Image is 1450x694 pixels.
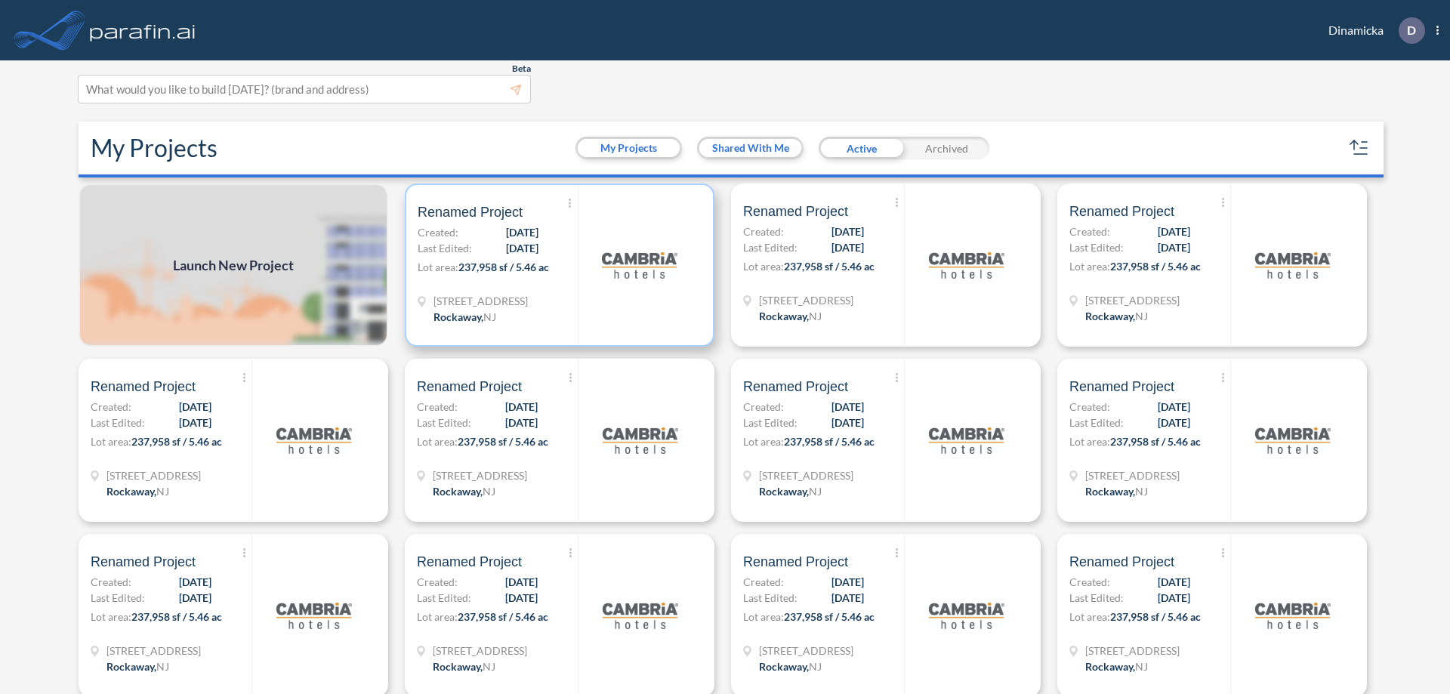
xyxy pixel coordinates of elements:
[505,590,538,606] span: [DATE]
[743,553,848,571] span: Renamed Project
[603,403,678,478] img: logo
[1158,399,1190,415] span: [DATE]
[1110,260,1201,273] span: 237,958 sf / 5.46 ac
[131,435,222,448] span: 237,958 sf / 5.46 ac
[417,574,458,590] span: Created:
[179,415,211,430] span: [DATE]
[505,415,538,430] span: [DATE]
[1069,610,1110,623] span: Lot area:
[831,590,864,606] span: [DATE]
[433,483,495,499] div: Rockaway, NJ
[91,415,145,430] span: Last Edited:
[433,293,528,309] span: 321 Mt Hope Ave
[809,485,822,498] span: NJ
[1085,308,1148,324] div: Rockaway, NJ
[743,590,797,606] span: Last Edited:
[433,659,495,674] div: Rockaway, NJ
[1158,574,1190,590] span: [DATE]
[1306,17,1439,44] div: Dinamicka
[106,483,169,499] div: Rockaway, NJ
[743,399,784,415] span: Created:
[1085,485,1135,498] span: Rockaway ,
[1085,310,1135,322] span: Rockaway ,
[831,415,864,430] span: [DATE]
[91,435,131,448] span: Lot area:
[1110,435,1201,448] span: 237,958 sf / 5.46 ac
[1135,485,1148,498] span: NJ
[1347,136,1371,160] button: sort
[131,610,222,623] span: 237,958 sf / 5.46 ac
[743,202,848,221] span: Renamed Project
[79,184,388,347] img: add
[106,467,201,483] span: 321 Mt Hope Ave
[458,435,548,448] span: 237,958 sf / 5.46 ac
[743,574,784,590] span: Created:
[417,415,471,430] span: Last Edited:
[904,137,989,159] div: Archived
[1069,435,1110,448] span: Lot area:
[809,310,822,322] span: NJ
[831,399,864,415] span: [DATE]
[505,574,538,590] span: [DATE]
[784,435,875,448] span: 237,958 sf / 5.46 ac
[1085,292,1180,308] span: 321 Mt Hope Ave
[106,659,169,674] div: Rockaway, NJ
[179,574,211,590] span: [DATE]
[1069,590,1124,606] span: Last Edited:
[87,15,199,45] img: logo
[759,467,853,483] span: 321 Mt Hope Ave
[512,63,531,75] span: Beta
[743,610,784,623] span: Lot area:
[483,660,495,673] span: NJ
[1158,590,1190,606] span: [DATE]
[809,660,822,673] span: NJ
[1135,310,1148,322] span: NJ
[759,660,809,673] span: Rockaway ,
[418,203,523,221] span: Renamed Project
[759,483,822,499] div: Rockaway, NJ
[759,659,822,674] div: Rockaway, NJ
[929,227,1004,303] img: logo
[1069,553,1174,571] span: Renamed Project
[433,467,527,483] span: 321 Mt Hope Ave
[91,574,131,590] span: Created:
[433,310,483,323] span: Rockaway ,
[418,224,458,240] span: Created:
[1110,610,1201,623] span: 237,958 sf / 5.46 ac
[831,239,864,255] span: [DATE]
[759,292,853,308] span: 321 Mt Hope Ave
[578,139,680,157] button: My Projects
[483,310,496,323] span: NJ
[483,485,495,498] span: NJ
[743,378,848,396] span: Renamed Project
[173,255,294,276] span: Launch New Project
[506,240,538,256] span: [DATE]
[1069,202,1174,221] span: Renamed Project
[603,578,678,653] img: logo
[433,309,496,325] div: Rockaway, NJ
[418,240,472,256] span: Last Edited:
[276,578,352,653] img: logo
[743,415,797,430] span: Last Edited:
[433,660,483,673] span: Rockaway ,
[1085,643,1180,659] span: 321 Mt Hope Ave
[1407,23,1416,37] p: D
[156,485,169,498] span: NJ
[602,227,677,303] img: logo
[784,610,875,623] span: 237,958 sf / 5.46 ac
[179,590,211,606] span: [DATE]
[1158,239,1190,255] span: [DATE]
[106,643,201,659] span: 321 Mt Hope Ave
[1069,415,1124,430] span: Last Edited:
[91,590,145,606] span: Last Edited:
[784,260,875,273] span: 237,958 sf / 5.46 ac
[106,660,156,673] span: Rockaway ,
[831,574,864,590] span: [DATE]
[759,308,822,324] div: Rockaway, NJ
[1135,660,1148,673] span: NJ
[1158,415,1190,430] span: [DATE]
[1069,239,1124,255] span: Last Edited:
[433,643,527,659] span: 321 Mt Hope Ave
[1085,659,1148,674] div: Rockaway, NJ
[91,399,131,415] span: Created:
